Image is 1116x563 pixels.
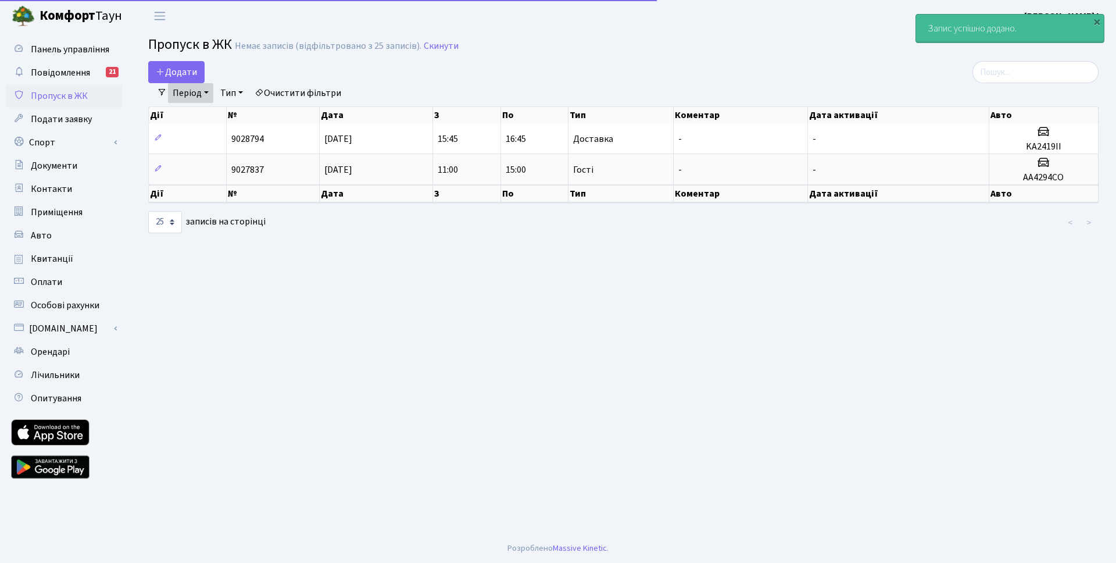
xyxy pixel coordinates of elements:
[235,41,421,52] div: Немає записів (відфільтровано з 25 записів).
[324,133,352,145] span: [DATE]
[320,107,433,123] th: Дата
[6,108,122,131] a: Подати заявку
[106,67,119,77] div: 21
[6,247,122,270] a: Квитанції
[507,542,609,555] div: Розроблено .
[31,66,90,79] span: Повідомлення
[813,133,816,145] span: -
[31,252,73,265] span: Квитанції
[674,185,808,202] th: Коментар
[6,270,122,294] a: Оплати
[250,83,346,103] a: Очистити фільтри
[31,183,72,195] span: Контакти
[989,185,1099,202] th: Авто
[31,299,99,312] span: Особові рахунки
[678,163,682,176] span: -
[989,107,1099,123] th: Авто
[40,6,122,26] span: Таун
[1024,9,1102,23] a: [PERSON_NAME] І.
[216,83,248,103] a: Тип
[6,317,122,340] a: [DOMAIN_NAME]
[501,107,568,123] th: По
[31,206,83,219] span: Приміщення
[6,38,122,61] a: Панель управління
[31,113,92,126] span: Подати заявку
[227,185,320,202] th: №
[31,90,88,102] span: Пропуск в ЖК
[1024,10,1102,23] b: [PERSON_NAME] І.
[12,5,35,28] img: logo.png
[6,387,122,410] a: Опитування
[916,15,1104,42] div: Запис успішно додано.
[6,201,122,224] a: Приміщення
[6,364,122,387] a: Лічильники
[438,163,458,176] span: 11:00
[40,6,95,25] b: Комфорт
[568,107,674,123] th: Тип
[148,34,232,55] span: Пропуск в ЖК
[674,107,808,123] th: Коментар
[1091,16,1103,27] div: ×
[6,177,122,201] a: Контакти
[433,185,500,202] th: З
[320,185,433,202] th: Дата
[6,61,122,84] a: Повідомлення21
[6,224,122,247] a: Авто
[808,185,989,202] th: Дата активації
[31,159,77,172] span: Документи
[31,345,70,358] span: Орендарі
[231,163,264,176] span: 9027837
[501,185,568,202] th: По
[156,66,197,79] span: Додати
[148,61,205,83] a: Додати
[433,107,500,123] th: З
[506,133,526,145] span: 16:45
[31,43,109,56] span: Панель управління
[994,141,1093,152] h5: KA2419II
[568,185,674,202] th: Тип
[168,83,213,103] a: Період
[227,107,320,123] th: №
[231,133,264,145] span: 9028794
[438,133,458,145] span: 15:45
[148,211,266,233] label: записів на сторінці
[6,84,122,108] a: Пропуск в ЖК
[6,154,122,177] a: Документи
[31,369,80,382] span: Лічильники
[994,172,1093,183] h5: AA4294CO
[148,211,182,233] select: записів на сторінці
[972,61,1099,83] input: Пошук...
[31,276,62,288] span: Оплати
[31,392,81,405] span: Опитування
[31,229,52,242] span: Авто
[813,163,816,176] span: -
[6,294,122,317] a: Особові рахунки
[808,107,989,123] th: Дата активації
[145,6,174,26] button: Переключити навігацію
[678,133,682,145] span: -
[6,131,122,154] a: Спорт
[6,340,122,364] a: Орендарі
[506,163,526,176] span: 15:00
[553,542,607,554] a: Massive Kinetic
[149,185,227,202] th: Дії
[573,165,593,174] span: Гості
[149,107,227,123] th: Дії
[573,134,613,144] span: Доставка
[424,41,459,52] a: Скинути
[324,163,352,176] span: [DATE]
